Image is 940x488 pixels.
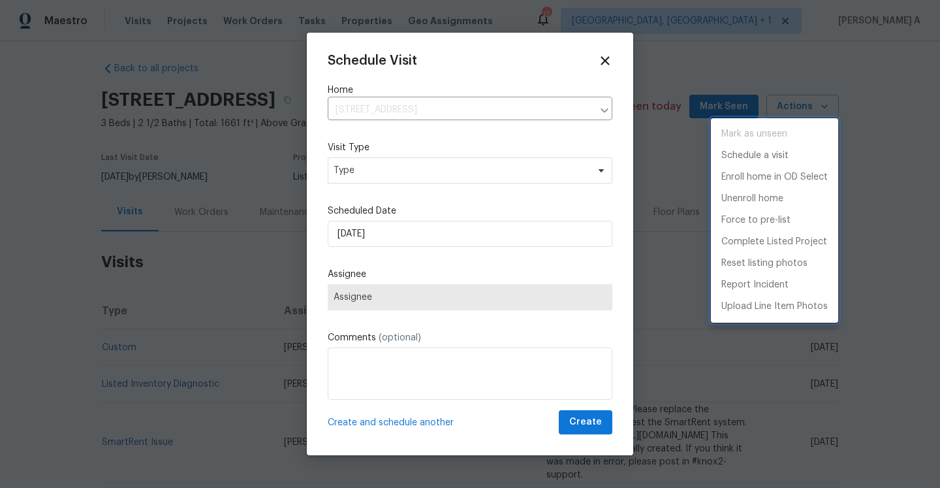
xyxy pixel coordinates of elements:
p: Schedule a visit [721,149,789,163]
p: Force to pre-list [721,214,791,227]
p: Report Incident [721,278,789,292]
p: Upload Line Item Photos [721,300,828,314]
p: Reset listing photos [721,257,807,270]
p: Complete Listed Project [721,235,827,249]
p: Enroll home in OD Select [721,171,828,184]
p: Unenroll home [721,192,783,206]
